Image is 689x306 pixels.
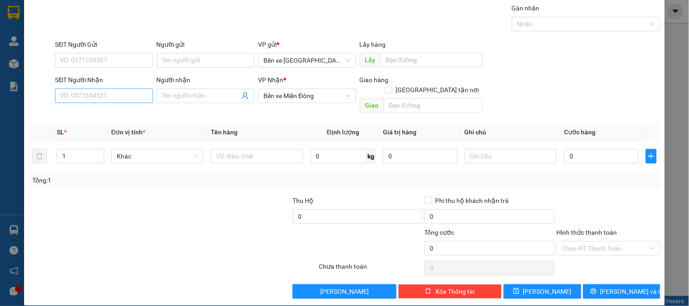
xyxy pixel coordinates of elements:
[327,128,359,136] span: Định lượng
[600,286,664,296] span: [PERSON_NAME] và In
[383,128,416,136] span: Giá trị hàng
[32,175,267,185] div: Tổng: 1
[425,229,455,236] span: Tổng cước
[512,5,540,12] label: Gán nhãn
[292,197,313,204] span: Thu Hộ
[157,39,254,49] div: Người gửi
[242,92,249,99] span: user-add
[465,149,557,163] input: Ghi Chú
[111,128,145,136] span: Đơn vị tính
[292,284,396,299] button: [PERSON_NAME]
[504,284,581,299] button: save[PERSON_NAME]
[106,9,128,18] span: Nhận:
[461,123,560,141] th: Ghi chú
[320,286,369,296] span: [PERSON_NAME]
[57,128,64,136] span: SL
[55,75,153,85] div: SĐT Người Nhận
[367,149,376,163] span: kg
[211,128,238,136] span: Tên hàng
[646,153,656,160] span: plus
[258,76,283,84] span: VP Nhận
[32,149,47,163] button: delete
[556,229,617,236] label: Hình thức thanh toán
[106,40,164,72] span: THÀNH CÔNG
[383,149,457,163] input: 0
[425,288,431,295] span: delete
[392,85,483,95] span: [GEOGRAPHIC_DATA] tận nơi
[384,98,483,113] input: Dọc đường
[398,284,502,299] button: deleteXóa Thông tin
[106,8,179,30] div: Bến xe Miền Đông
[263,54,350,67] span: Bến xe Quảng Ngãi
[381,53,483,67] input: Dọc đường
[513,288,520,295] span: save
[117,149,198,163] span: Khác
[263,89,350,103] span: Bến xe Miền Đông
[360,76,389,84] span: Giao hàng
[646,149,657,163] button: plus
[564,128,595,136] span: Cước hàng
[106,45,119,55] span: TC:
[523,286,572,296] span: [PERSON_NAME]
[211,149,303,163] input: VD: Bàn, Ghế
[318,262,423,277] div: Chưa thanh toán
[432,196,513,206] span: Phí thu hộ khách nhận trả
[590,288,597,295] span: printer
[435,286,475,296] span: Xóa Thông tin
[360,41,386,48] span: Lấy hàng
[8,8,100,30] div: Bến xe [GEOGRAPHIC_DATA]
[258,39,356,49] div: VP gửi
[583,284,660,299] button: printer[PERSON_NAME] và In
[55,39,153,49] div: SĐT Người Gửi
[360,53,381,67] span: Lấy
[360,98,384,113] span: Giao
[106,30,179,40] div: TÌNH
[157,75,254,85] div: Người nhận
[8,9,22,18] span: Gửi:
